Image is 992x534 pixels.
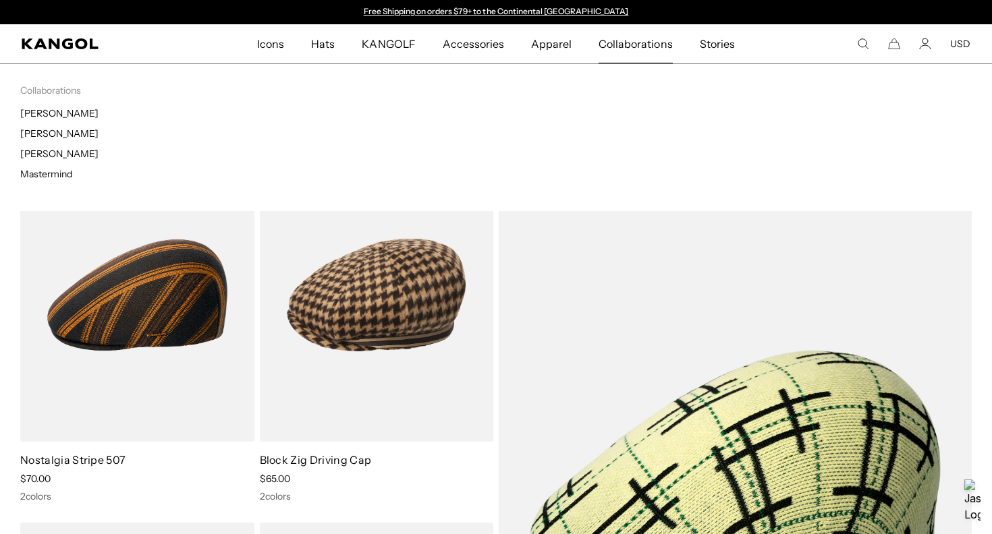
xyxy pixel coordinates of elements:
[585,24,686,63] a: Collaborations
[22,38,169,49] a: Kangol
[357,7,635,18] slideshow-component: Announcement bar
[443,24,504,63] span: Accessories
[20,453,126,467] a: Nostalgia Stripe 507
[20,473,51,485] span: $70.00
[260,473,290,485] span: $65.00
[260,490,494,502] div: 2 colors
[311,24,335,63] span: Hats
[20,148,254,442] img: Nostalgia Stripe 507
[919,38,931,50] a: Account
[260,148,494,442] img: Block Zig Driving Cap
[257,24,284,63] span: Icons
[357,7,635,18] div: Announcement
[298,24,348,63] a: Hats
[20,168,72,180] a: Mastermind
[357,7,635,18] div: 1 of 2
[260,453,372,467] a: Block Zig Driving Cap
[20,490,254,502] div: 2 colors
[857,38,869,50] summary: Search here
[348,24,429,63] a: KANGOLF
[364,6,629,16] a: Free Shipping on orders $79+ to the Continental [GEOGRAPHIC_DATA]
[950,38,970,50] button: USD
[888,38,900,50] button: Cart
[531,24,572,63] span: Apparel
[518,24,585,63] a: Apparel
[599,24,672,63] span: Collaborations
[20,148,99,160] a: [PERSON_NAME]
[20,127,99,140] a: [PERSON_NAME]
[20,107,99,119] a: [PERSON_NAME]
[20,84,496,96] p: Collaborations
[686,24,748,63] a: Stories
[429,24,518,63] a: Accessories
[700,24,735,63] span: Stories
[244,24,298,63] a: Icons
[362,24,415,63] span: KANGOLF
